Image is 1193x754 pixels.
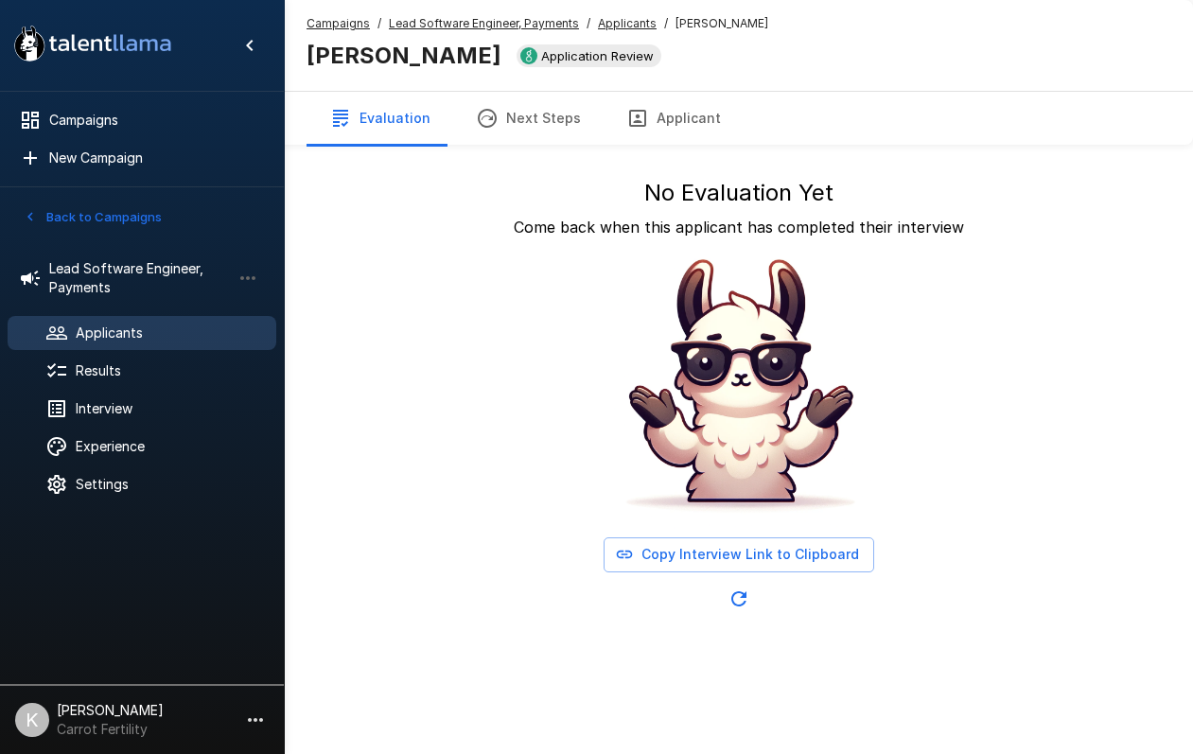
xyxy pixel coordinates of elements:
[534,48,661,63] span: Application Review
[377,14,381,33] span: /
[307,16,370,30] u: Campaigns
[517,44,661,67] div: View profile in Greenhouse
[598,16,657,30] u: Applicants
[453,92,604,145] button: Next Steps
[514,216,964,238] p: Come back when this applicant has completed their interview
[520,47,537,64] img: greenhouse_logo.jpeg
[597,246,881,530] img: Animated document
[389,16,579,30] u: Lead Software Engineer, Payments
[675,14,768,33] span: [PERSON_NAME]
[664,14,668,33] span: /
[644,178,833,208] h5: No Evaluation Yet
[604,92,744,145] button: Applicant
[587,14,590,33] span: /
[720,580,758,618] button: Updated Today - 6:22 PM
[604,537,874,572] button: Copy Interview Link to Clipboard
[307,92,453,145] button: Evaluation
[307,42,501,69] b: [PERSON_NAME]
